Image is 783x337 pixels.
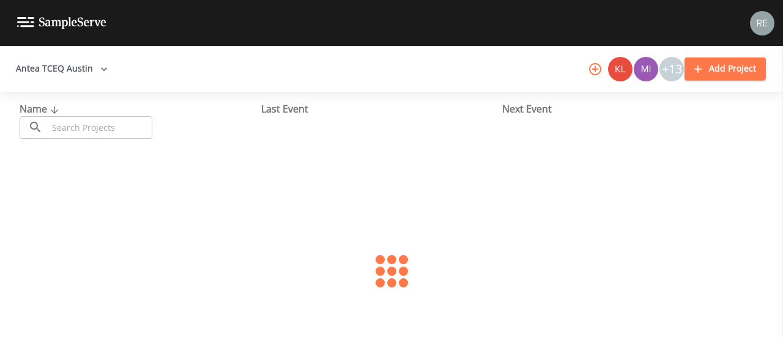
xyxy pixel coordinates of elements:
[502,102,744,116] div: Next Event
[750,11,774,35] img: e720f1e92442e99c2aab0e3b783e6548
[659,57,684,81] div: +13
[633,57,659,81] div: Miriaha Caddie
[634,57,658,81] img: a1ea4ff7c53760f38bef77ef7c6649bf
[607,57,633,81] div: Kler Teran
[608,57,633,81] img: 9c4450d90d3b8045b2e5fa62e4f92659
[48,116,152,139] input: Search Projects
[20,102,62,116] span: Name
[17,17,106,29] img: logo
[261,102,503,116] div: Last Event
[11,57,113,80] button: Antea TCEQ Austin
[685,57,766,80] button: Add Project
